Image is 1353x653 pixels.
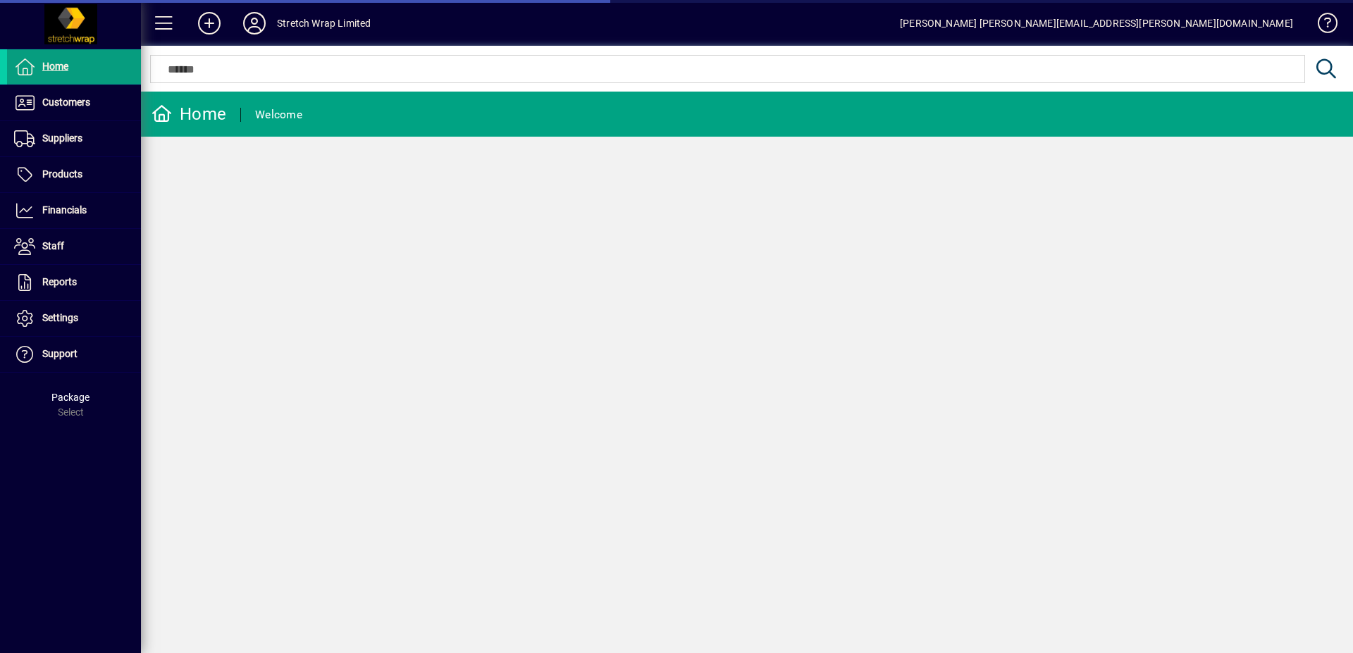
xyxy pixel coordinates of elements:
[42,132,82,144] span: Suppliers
[42,348,78,359] span: Support
[42,61,68,72] span: Home
[900,12,1293,35] div: [PERSON_NAME] [PERSON_NAME][EMAIL_ADDRESS][PERSON_NAME][DOMAIN_NAME]
[42,204,87,216] span: Financials
[187,11,232,36] button: Add
[42,240,64,251] span: Staff
[7,301,141,336] a: Settings
[42,276,77,287] span: Reports
[42,312,78,323] span: Settings
[1307,3,1335,49] a: Knowledge Base
[42,168,82,180] span: Products
[51,392,89,403] span: Package
[7,157,141,192] a: Products
[7,337,141,372] a: Support
[255,104,302,126] div: Welcome
[7,229,141,264] a: Staff
[7,85,141,120] a: Customers
[42,97,90,108] span: Customers
[7,265,141,300] a: Reports
[7,121,141,156] a: Suppliers
[277,12,371,35] div: Stretch Wrap Limited
[7,193,141,228] a: Financials
[152,103,226,125] div: Home
[232,11,277,36] button: Profile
